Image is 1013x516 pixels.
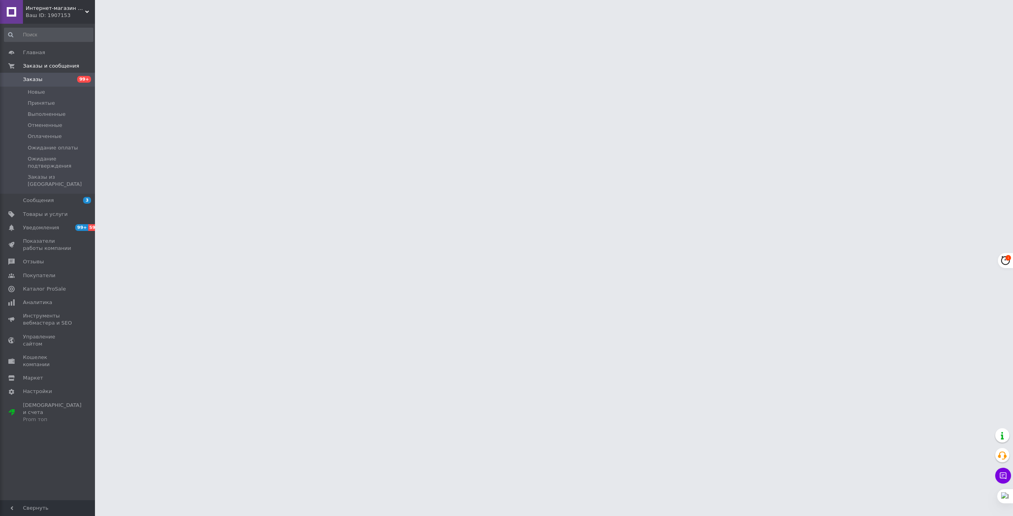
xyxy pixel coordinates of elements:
[23,238,73,252] span: Показатели работы компании
[83,197,91,204] span: 3
[28,133,62,140] span: Оплаченные
[23,416,82,423] div: Prom топ
[23,354,73,368] span: Кошелек компании
[28,144,78,151] span: Ожидание оплаты
[23,272,55,279] span: Покупатели
[23,76,42,83] span: Заказы
[23,374,43,382] span: Маркет
[23,285,66,293] span: Каталог ProSale
[23,211,68,218] span: Товары и услуги
[23,299,52,306] span: Аналитика
[75,224,88,231] span: 99+
[23,388,52,395] span: Настройки
[28,89,45,96] span: Новые
[4,28,93,42] input: Поиск
[28,122,62,129] span: Отмененные
[995,468,1011,484] button: Чат с покупателем
[23,224,59,231] span: Уведомления
[23,62,79,70] span: Заказы и сообщения
[88,224,97,231] span: 59
[26,5,85,12] span: Интернет-магазин "Бленда-Шоп"
[23,258,44,265] span: Отзывы
[23,402,82,423] span: [DEMOGRAPHIC_DATA] и счета
[23,333,73,348] span: Управление сайтом
[26,12,95,19] div: Ваш ID: 1907153
[77,76,91,83] span: 99+
[28,155,93,170] span: Ожидание подтверждения
[28,100,55,107] span: Принятые
[23,312,73,327] span: Инструменты вебмастера и SEO
[28,174,93,188] span: Заказы из [GEOGRAPHIC_DATA]
[23,49,45,56] span: Главная
[28,111,66,118] span: Выполненные
[23,197,54,204] span: Сообщения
